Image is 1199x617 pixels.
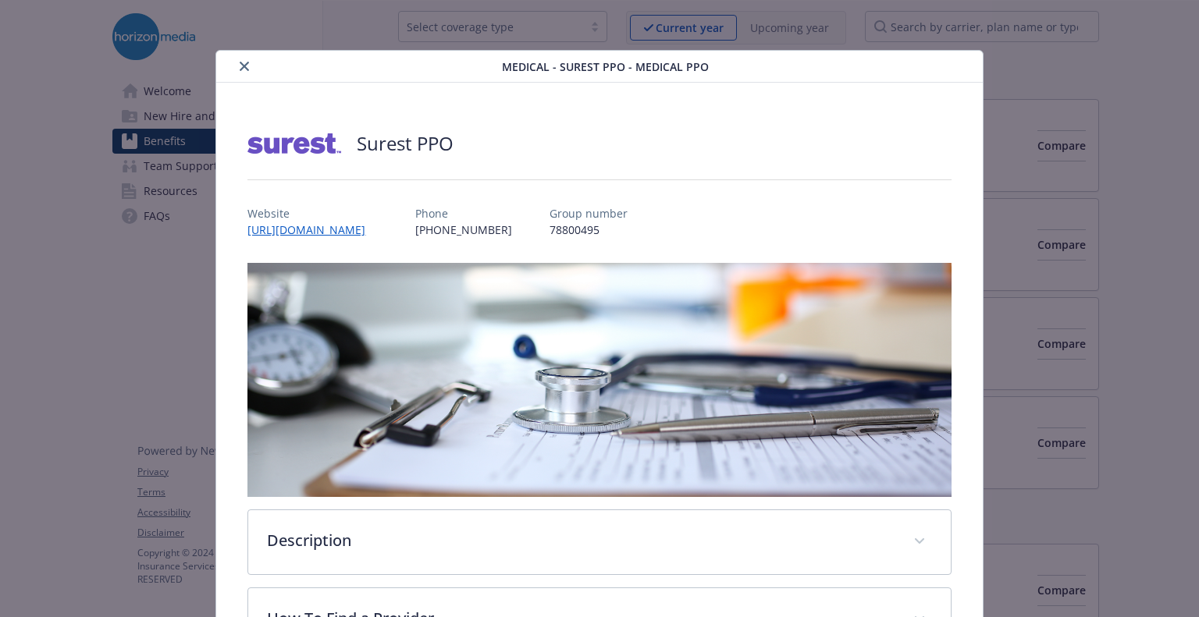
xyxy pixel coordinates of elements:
[415,222,512,238] p: [PHONE_NUMBER]
[267,529,894,552] p: Description
[415,205,512,222] p: Phone
[248,510,950,574] div: Description
[247,205,378,222] p: Website
[357,130,454,157] h2: Surest PPO
[235,57,254,76] button: close
[502,59,709,75] span: Medical - Surest PPO - Medical PPO
[550,222,628,238] p: 78800495
[550,205,628,222] p: Group number
[247,120,341,167] img: Surest
[247,263,951,497] img: banner
[247,222,378,237] a: [URL][DOMAIN_NAME]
